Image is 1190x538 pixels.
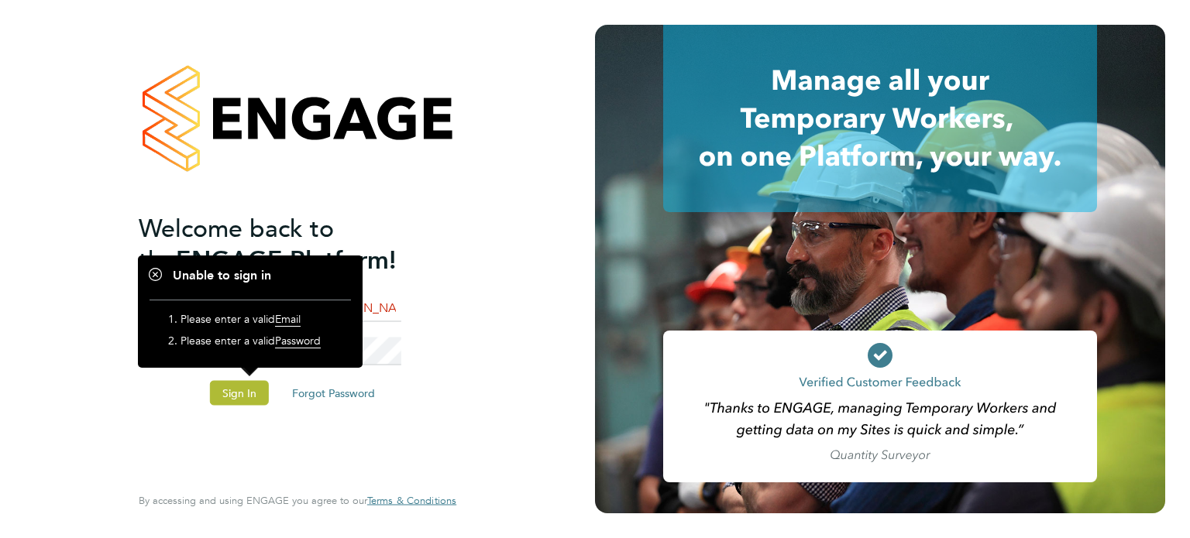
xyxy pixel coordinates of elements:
h1: Unable to sign in [150,268,351,284]
h2: ENGAGE Platform! [139,212,441,276]
li: Please enter a valid [181,312,335,334]
span: Password [275,334,321,348]
a: Terms & Conditions [367,495,456,507]
span: Welcome back to the [139,213,334,275]
button: Forgot Password [280,380,387,405]
button: Sign In [210,380,269,405]
span: Email [275,312,301,327]
li: Please enter a valid [181,334,335,355]
span: Terms & Conditions [367,494,456,507]
span: By accessing and using ENGAGE you agree to our [139,494,456,507]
